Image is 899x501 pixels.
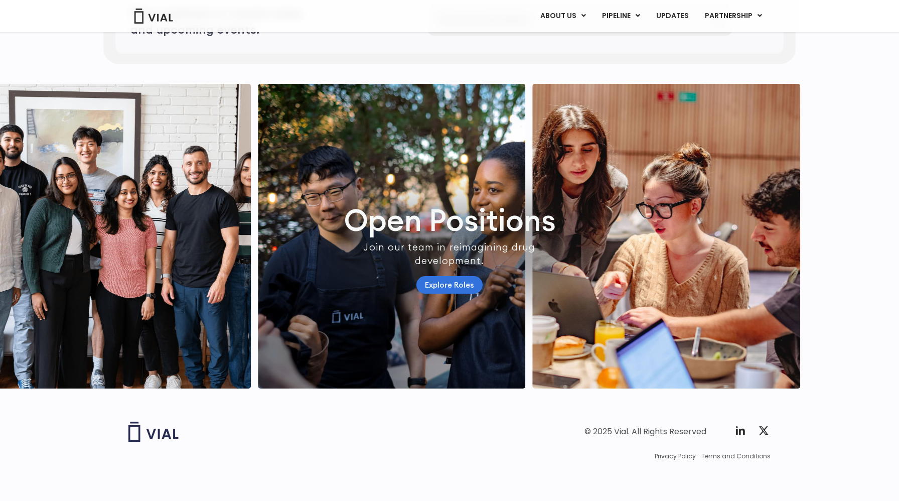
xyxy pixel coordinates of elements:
[648,8,696,25] a: UPDATES
[416,276,483,294] a: Explore Roles
[533,84,800,389] div: 2 / 7
[584,426,706,437] div: © 2025 Vial. All Rights Reserved
[697,8,770,25] a: PARTNERSHIPMenu Toggle
[532,8,593,25] a: ABOUT USMenu Toggle
[258,84,525,389] img: http://Group%20of%20people%20smiling%20wearing%20aprons
[258,84,525,389] div: 1 / 7
[594,8,648,25] a: PIPELINEMenu Toggle
[133,9,174,24] img: Vial Logo
[701,452,771,461] a: Terms and Conditions
[128,422,179,442] img: Vial logo wih "Vial" spelled out
[655,452,696,461] a: Privacy Policy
